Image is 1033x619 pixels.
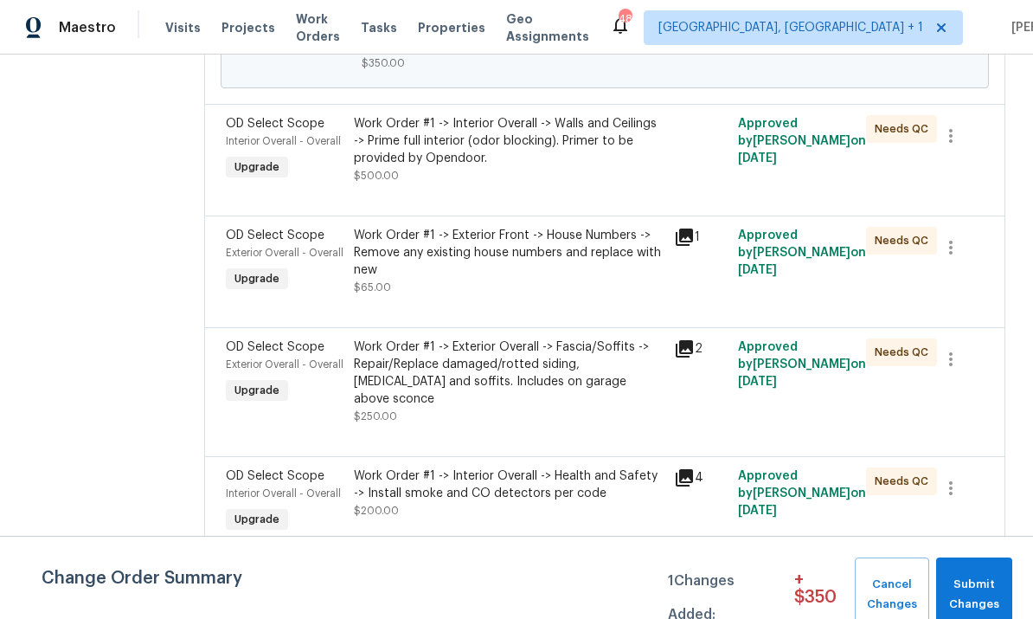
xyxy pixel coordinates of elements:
span: Submit Changes [945,575,1004,615]
div: Work Order #1 -> Interior Overall -> Health and Safety -> Install smoke and CO detectors per code [354,467,664,502]
span: Upgrade [228,382,286,399]
div: 2 [674,339,728,359]
span: $250.00 [354,411,397,422]
div: Work Order #1 -> Exterior Front -> House Numbers -> Remove any existing house numbers and replace... [354,227,664,279]
div: 4 [674,467,728,488]
span: Projects [221,19,275,36]
span: Interior Overall - Overall [226,136,341,146]
span: Upgrade [228,158,286,176]
span: Tasks [361,22,397,34]
span: Needs QC [875,120,935,138]
span: Exterior Overall - Overall [226,248,343,258]
div: Work Order #1 -> Exterior Overall -> Fascia/Soffits -> Repair/Replace damaged/rotted siding, [MED... [354,339,664,408]
span: Needs QC [875,344,935,361]
span: [DATE] [738,376,777,388]
span: Approved by [PERSON_NAME] on [738,118,866,164]
span: Geo Assignments [506,10,589,45]
div: 1 [674,227,728,248]
span: OD Select Scope [226,229,324,242]
span: OD Select Scope [226,341,324,353]
span: Approved by [PERSON_NAME] on [738,470,866,517]
div: Work Order #1 -> Interior Overall -> Walls and Ceilings -> Prime full interior (odor blocking). P... [354,115,664,167]
span: Properties [418,19,485,36]
span: Work Orders [296,10,340,45]
span: Approved by [PERSON_NAME] on [738,229,866,276]
span: [DATE] [738,505,777,517]
span: [DATE] [738,152,777,164]
span: OD Select Scope [226,470,324,482]
span: Exterior Overall - Overall [226,359,343,370]
span: Interior Overall - Overall [226,488,341,499]
div: 48 [619,10,631,28]
span: $65.00 [354,282,391,293]
span: Upgrade [228,270,286,287]
span: $350.00 [362,55,849,72]
span: $500.00 [354,171,399,181]
span: Needs QC [875,232,935,249]
span: OD Select Scope [226,118,324,130]
span: Cancel Changes [863,575,921,615]
span: Upgrade [228,511,286,528]
span: $200.00 [354,506,399,516]
span: Visits [165,19,201,36]
span: Approved by [PERSON_NAME] on [738,341,866,388]
span: [DATE] [738,264,777,276]
span: [GEOGRAPHIC_DATA], [GEOGRAPHIC_DATA] + 1 [658,19,923,36]
span: Needs QC [875,473,935,490]
span: Maestro [59,19,116,36]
